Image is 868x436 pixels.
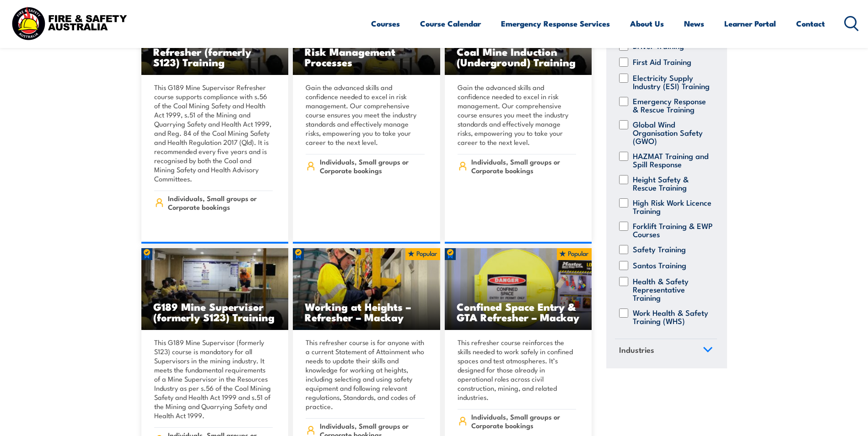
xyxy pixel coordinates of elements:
p: This G189 Mine Supervisor Refresher course supports compliance with s.56 of the Coal Mining Safet... [154,83,273,183]
label: Safety Training [633,245,686,254]
a: Working at Heights – Refresher – Mackay [293,248,440,330]
label: Work Health & Safety Training (WHS) [633,308,713,325]
label: Height Safety & Rescue Training [633,175,713,191]
h3: Confined Space Entry & GTA Refresher – Mackay [457,301,580,322]
label: Electricity Supply Industry (ESI) Training [633,74,713,90]
img: Standard 11 Generic Coal Mine Induction (Surface) TRAINING (1) [141,248,289,330]
label: Forklift Training & EWP Courses [633,222,713,238]
p: This refresher course reinforces the skills needed to work safely in confined spaces and test atm... [458,338,577,402]
span: Individuals, Small groups or Corporate bookings [320,157,425,175]
label: Health & Safety Representative Training [633,277,713,302]
a: G189 Mine Supervisor (formerly S123) Training [141,248,289,330]
label: Driver Training [633,42,684,51]
a: Industries [615,339,717,363]
p: This G189 Mine Supervisor (formerly S123) course is mandatory for all Supervisors in the mining i... [154,338,273,420]
p: Gain the advanced skills and confidence needed to excel in risk management. Our comprehensive cou... [306,83,425,147]
h3: Working at Heights – Refresher – Mackay [305,301,428,322]
img: Work Safely at Heights Training (1) [293,248,440,330]
h3: G189 Mine Supervisor (formerly S123) Training [153,301,277,322]
h3: G189 Mine Supervisor Refresher (formerly S123) Training [153,36,277,67]
label: Santos Training [633,261,686,270]
span: Individuals, Small groups or Corporate bookings [471,412,576,430]
a: Contact [796,11,825,36]
label: Global Wind Organisation Safety (GWO) [633,120,713,145]
a: Course Calendar [420,11,481,36]
label: Emergency Response & Rescue Training [633,97,713,113]
p: This refresher course is for anyone with a current Statement of Attainment who needs to update th... [306,338,425,411]
a: Confined Space Entry & GTA Refresher – Mackay [445,248,592,330]
h3: Standard 11 Generic Coal Mine Induction (Underground) Training [457,36,580,67]
a: Learner Portal [724,11,776,36]
p: Gain the advanced skills and confidence needed to excel in risk management. Our comprehensive cou... [458,83,577,147]
label: High Risk Work Licence Training [633,198,713,215]
label: HAZMAT Training and Spill Response [633,152,713,168]
a: Courses [371,11,400,36]
span: Individuals, Small groups or Corporate bookings [471,157,576,175]
a: News [684,11,704,36]
a: Emergency Response Services [501,11,610,36]
label: First Aid Training [633,58,691,67]
h3: G2 Mine Supervisor Training – Carry Out Risk Management Processes [305,25,428,67]
span: Industries [619,344,654,356]
img: Confined Space Entry [445,248,592,330]
a: About Us [630,11,664,36]
span: Individuals, Small groups or Corporate bookings [168,194,273,211]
